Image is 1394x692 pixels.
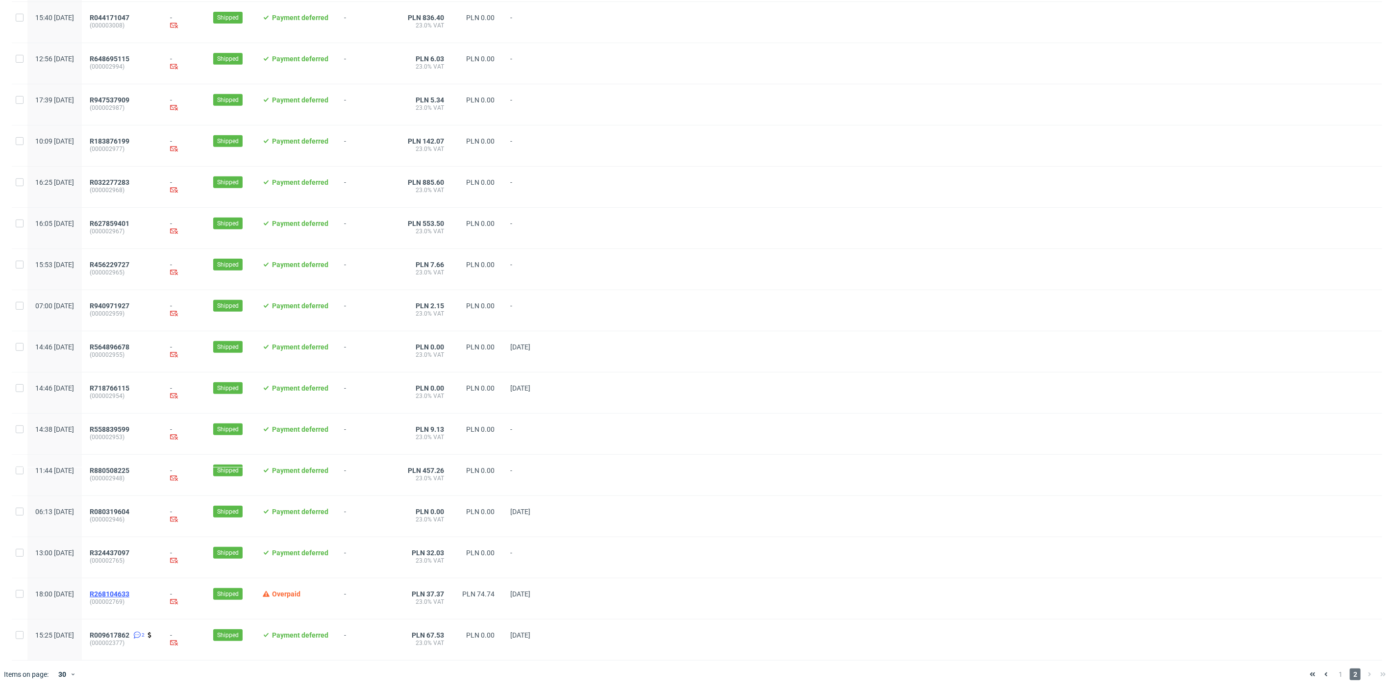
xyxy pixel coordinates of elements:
[90,178,131,186] a: R032277283
[90,508,131,516] a: R080319604
[510,508,530,516] span: [DATE]
[217,178,239,187] span: Shipped
[510,261,548,278] span: -
[217,137,239,146] span: Shipped
[35,14,74,22] span: 15:40 [DATE]
[466,549,495,557] span: PLN 0.00
[90,220,131,227] a: R627859401
[4,669,49,679] span: Items on page:
[466,467,495,474] span: PLN 0.00
[272,590,300,598] span: Overpaid
[35,384,74,392] span: 14:46 [DATE]
[90,343,129,351] span: R564896678
[466,508,495,516] span: PLN 0.00
[408,220,444,227] span: PLN 553.50
[217,590,239,598] span: Shipped
[344,549,392,566] span: -
[52,667,70,681] div: 30
[462,590,495,598] span: PLN 74.74
[412,549,444,557] span: PLN 32.03
[90,186,154,194] span: (000002968)
[142,631,145,639] span: 2
[510,14,548,31] span: -
[408,639,444,647] span: 23.0% VAT
[408,310,444,318] span: 23.0% VAT
[408,433,444,441] span: 23.0% VAT
[90,392,154,400] span: (000002954)
[90,22,154,29] span: (000003008)
[90,631,129,639] span: R009617862
[272,302,328,310] span: Payment deferred
[90,343,131,351] a: R564896678
[217,54,239,63] span: Shipped
[272,467,328,474] span: Payment deferred
[90,63,154,71] span: (000002994)
[90,14,131,22] a: R044171047
[170,425,198,443] div: -
[170,508,198,525] div: -
[131,631,145,639] a: 2
[272,14,328,22] span: Payment deferred
[217,260,239,269] span: Shipped
[90,220,129,227] span: R627859401
[408,22,444,29] span: 23.0% VAT
[90,96,131,104] a: R947537909
[408,557,444,565] span: 23.0% VAT
[217,507,239,516] span: Shipped
[416,261,444,269] span: PLN 7.66
[90,549,131,557] a: R324437097
[90,104,154,112] span: (000002987)
[510,549,548,566] span: -
[35,220,74,227] span: 16:05 [DATE]
[170,631,198,648] div: -
[35,508,74,516] span: 06:13 [DATE]
[170,220,198,237] div: -
[466,343,495,351] span: PLN 0.00
[466,425,495,433] span: PLN 0.00
[35,137,74,145] span: 10:09 [DATE]
[344,508,392,525] span: -
[272,631,328,639] span: Payment deferred
[272,137,328,145] span: Payment deferred
[510,631,530,639] span: [DATE]
[416,508,444,516] span: PLN 0.00
[466,14,495,22] span: PLN 0.00
[90,145,154,153] span: (000002977)
[344,384,392,401] span: -
[272,178,328,186] span: Payment deferred
[466,178,495,186] span: PLN 0.00
[510,137,548,154] span: -
[35,55,74,63] span: 12:56 [DATE]
[90,631,131,639] a: R009617862
[170,302,198,319] div: -
[344,220,392,237] span: -
[90,96,129,104] span: R947537909
[344,590,392,607] span: -
[408,186,444,194] span: 23.0% VAT
[35,631,74,639] span: 15:25 [DATE]
[466,631,495,639] span: PLN 0.00
[408,178,444,186] span: PLN 885.60
[170,178,198,196] div: -
[408,63,444,71] span: 23.0% VAT
[90,467,131,474] a: R880508225
[510,343,530,351] span: [DATE]
[510,384,530,392] span: [DATE]
[170,14,198,31] div: -
[344,343,392,360] span: -
[90,516,154,523] span: (000002946)
[217,466,239,475] span: Shipped
[416,55,444,63] span: PLN 6.03
[272,549,328,557] span: Payment deferred
[90,261,131,269] a: R456229727
[217,631,239,640] span: Shipped
[510,178,548,196] span: -
[35,590,74,598] span: 18:00 [DATE]
[466,96,495,104] span: PLN 0.00
[510,220,548,237] span: -
[416,302,444,310] span: PLN 2.15
[170,137,198,154] div: -
[416,384,444,392] span: PLN 0.00
[344,178,392,196] span: -
[90,55,129,63] span: R648695115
